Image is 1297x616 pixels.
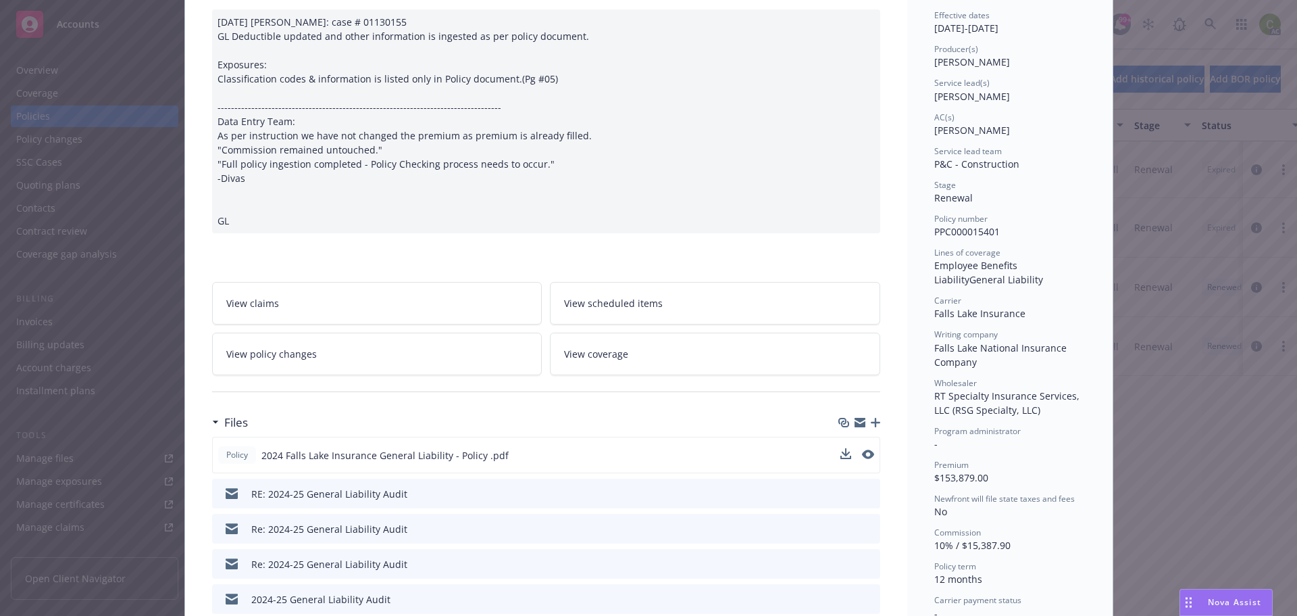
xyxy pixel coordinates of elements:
div: Re: 2024-25 General Liability Audit [251,557,407,571]
button: preview file [863,592,875,607]
h3: Files [224,414,248,431]
button: preview file [863,557,875,571]
span: Nova Assist [1208,596,1261,608]
span: RT Specialty Insurance Services, LLC (RSG Specialty, LLC) [934,389,1082,417]
div: [DATE] - [DATE] [934,9,1086,35]
div: Files [212,414,248,431]
span: Commission [934,527,981,538]
span: Policy number [934,213,988,224]
button: download file [841,592,852,607]
span: AC(s) [934,112,955,123]
span: [PERSON_NAME] [934,55,1010,68]
span: View coverage [564,347,628,361]
span: Lines of coverage [934,247,1000,258]
span: Carrier payment status [934,594,1021,606]
span: Stage [934,179,956,191]
span: $153,879.00 [934,471,988,484]
button: download file [840,448,851,459]
button: download file [841,487,852,501]
span: 12 months [934,573,982,586]
a: View scheduled items [550,282,880,325]
a: View policy changes [212,333,542,375]
button: preview file [863,522,875,536]
span: Employee Benefits Liability [934,259,1020,286]
span: 2024 Falls Lake Insurance General Liability - Policy .pdf [261,448,509,463]
span: Service lead team [934,145,1002,157]
a: View coverage [550,333,880,375]
span: P&C - Construction [934,158,1019,170]
span: Service lead(s) [934,77,990,89]
span: Producer(s) [934,43,978,55]
span: Falls Lake Insurance [934,307,1025,320]
span: Newfront will file state taxes and fees [934,493,1075,504]
div: Drag to move [1180,590,1197,615]
button: preview file [862,448,874,463]
span: No [934,505,947,518]
span: View policy changes [226,347,317,361]
span: 10% / $15,387.90 [934,539,1011,552]
button: download file [840,448,851,463]
span: Renewal [934,191,973,204]
span: Falls Lake National Insurance Company [934,341,1069,369]
span: Writing company [934,329,998,340]
button: Nova Assist [1179,589,1273,616]
button: preview file [863,487,875,501]
div: 2024-25 General Liability Audit [251,592,390,607]
span: Carrier [934,295,961,306]
span: [PERSON_NAME] [934,124,1010,137]
span: PPC000015401 [934,225,1000,238]
a: View claims [212,282,542,325]
span: - [934,437,938,450]
span: Premium [934,459,969,471]
span: Policy term [934,561,976,572]
span: General Liability [969,273,1043,286]
span: Wholesaler [934,377,977,389]
span: Policy [224,449,251,461]
div: [DATE] [PERSON_NAME]: case # 01130155 GL Deductible updated and other information is ingested as ... [212,9,880,233]
button: preview file [862,450,874,459]
div: RE: 2024-25 General Liability Audit [251,487,407,501]
div: Re: 2024-25 General Liability Audit [251,522,407,536]
span: [PERSON_NAME] [934,90,1010,103]
span: View claims [226,296,279,310]
span: View scheduled items [564,296,663,310]
button: download file [841,557,852,571]
span: Effective dates [934,9,990,21]
span: Program administrator [934,425,1021,437]
button: download file [841,522,852,536]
